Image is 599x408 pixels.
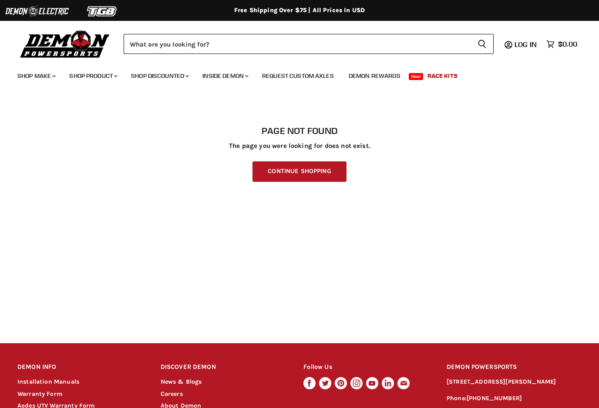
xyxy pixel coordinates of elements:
[17,142,582,150] p: The page you were looking for does not exist.
[515,40,537,49] span: Log in
[161,357,287,378] h2: DISCOVER DEMON
[17,126,582,136] h1: Page not found
[471,34,494,54] button: Search
[447,357,582,378] h2: DEMON POWERSPORTS
[196,67,254,85] a: Inside Demon
[17,390,62,398] a: Warranty Form
[558,40,577,48] span: $0.00
[63,67,123,85] a: Shop Product
[252,161,346,182] a: Continue Shopping
[161,378,202,385] a: News & Blogs
[342,67,407,85] a: Demon Rewards
[125,67,194,85] a: Shop Discounted
[511,40,542,48] a: Log in
[256,67,340,85] a: Request Custom Axles
[467,395,522,402] a: [PHONE_NUMBER]
[17,357,144,378] h2: DEMON INFO
[17,378,79,385] a: Installation Manuals
[447,394,582,404] p: Phone:
[542,38,582,50] a: $0.00
[447,377,582,387] p: [STREET_ADDRESS][PERSON_NAME]
[11,67,61,85] a: Shop Make
[303,357,430,378] h2: Follow Us
[421,67,464,85] a: Race Kits
[17,28,113,59] img: Demon Powersports
[70,3,135,20] img: TGB Logo 2
[11,64,575,85] ul: Main menu
[409,73,424,80] span: New!
[124,34,494,54] form: Product
[4,3,70,20] img: Demon Electric Logo 2
[124,34,471,54] input: Search
[161,390,183,398] a: Careers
